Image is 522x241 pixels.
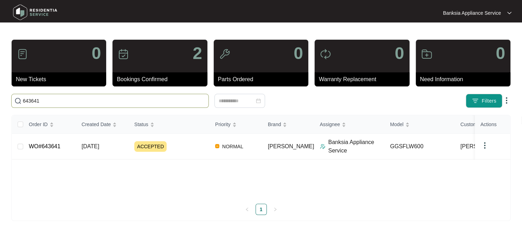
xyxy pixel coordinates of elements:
[92,45,101,62] p: 0
[268,143,314,149] span: [PERSON_NAME]
[460,120,496,128] span: Customer Name
[314,115,385,134] th: Assignee
[320,48,331,60] img: icon
[460,142,507,151] span: [PERSON_NAME]
[319,75,409,84] p: Warranty Replacement
[481,141,489,150] img: dropdown arrow
[82,120,111,128] span: Created Date
[273,207,277,211] span: right
[420,75,510,84] p: Need Information
[385,115,455,134] th: Model
[472,97,479,104] img: filter icon
[262,115,314,134] th: Brand
[76,115,129,134] th: Created Date
[134,141,167,152] span: ACCEPTED
[134,120,148,128] span: Status
[29,143,60,149] a: WO#643641
[82,143,99,149] span: [DATE]
[320,144,326,149] img: Assigner Icon
[23,115,76,134] th: Order ID
[268,120,281,128] span: Brand
[219,142,246,151] span: NORMAL
[218,75,308,84] p: Parts Ordered
[421,48,432,60] img: icon
[241,204,253,215] button: left
[129,115,210,134] th: Status
[23,97,206,105] input: Search by Order Id, Assignee Name, Customer Name, Brand and Model
[241,204,253,215] li: Previous Page
[294,45,303,62] p: 0
[17,48,28,60] img: icon
[118,48,129,60] img: icon
[215,120,231,128] span: Priority
[320,120,340,128] span: Assignee
[29,120,48,128] span: Order ID
[507,11,511,15] img: dropdown arrow
[482,97,496,105] span: Filters
[328,138,385,155] p: Banksia Appliance Service
[502,96,511,105] img: dropdown arrow
[270,204,281,215] li: Next Page
[193,45,202,62] p: 2
[256,204,267,215] li: 1
[443,9,501,17] p: Banksia Appliance Service
[395,45,404,62] p: 0
[215,144,219,148] img: Vercel Logo
[270,204,281,215] button: right
[390,120,404,128] span: Model
[14,97,21,104] img: search-icon
[256,204,266,215] a: 1
[245,207,249,211] span: left
[117,75,207,84] p: Bookings Confirmed
[496,45,505,62] p: 0
[219,48,230,60] img: icon
[16,75,106,84] p: New Tickets
[466,94,502,108] button: filter iconFilters
[385,134,455,159] td: GGSFLW600
[210,115,262,134] th: Priority
[11,2,60,23] img: residentia service logo
[475,115,510,134] th: Actions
